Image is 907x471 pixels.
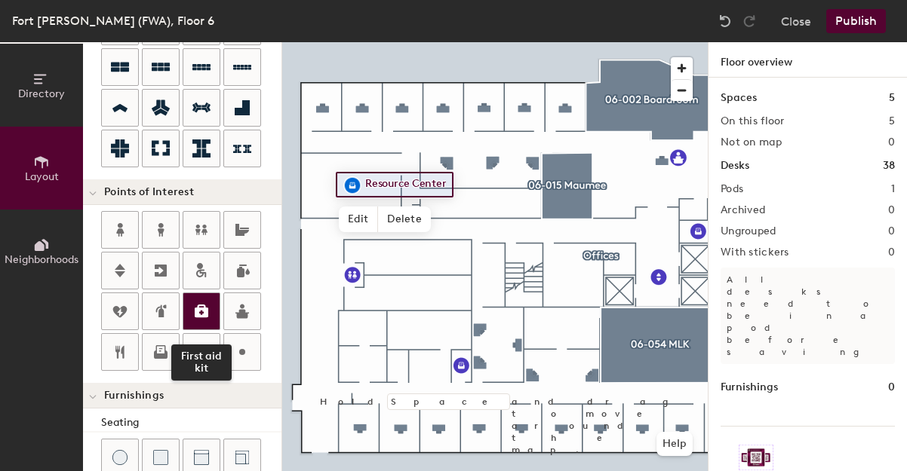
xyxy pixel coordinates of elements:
[721,268,895,364] p: All desks need to be in a pod before saving
[153,450,168,465] img: Cushion
[721,379,778,396] h1: Furnishings
[5,253,78,266] span: Neighborhoods
[709,42,907,78] h1: Floor overview
[888,246,895,258] h2: 0
[25,170,59,183] span: Layout
[101,414,281,431] div: Seating
[12,11,214,30] div: Fort [PERSON_NAME] (FWA), Floor 6
[104,390,164,402] span: Furnishings
[889,115,895,127] h2: 5
[718,14,733,29] img: Undo
[721,246,789,258] h2: With stickers
[889,90,895,106] h1: 5
[656,432,693,456] button: Help
[721,136,782,148] h2: Not on map
[112,450,128,465] img: Stool
[742,14,757,29] img: Redo
[194,450,209,465] img: Couch (middle)
[183,292,220,330] button: First aid kit
[104,186,194,198] span: Points of Interest
[235,450,250,465] img: Couch (corner)
[18,87,65,100] span: Directory
[721,183,743,195] h2: Pods
[826,9,886,33] button: Publish
[721,225,776,237] h2: Ungrouped
[721,90,757,106] h1: Spaces
[888,136,895,148] h2: 0
[721,115,785,127] h2: On this floor
[739,445,773,470] img: Sticker logo
[721,158,749,174] h1: Desks
[378,206,431,232] span: Delete
[721,204,765,216] h2: Archived
[339,206,378,232] span: Edit
[888,379,895,396] h1: 0
[888,225,895,237] h2: 0
[891,183,895,195] h2: 1
[883,158,895,174] h1: 38
[781,9,811,33] button: Close
[888,204,895,216] h2: 0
